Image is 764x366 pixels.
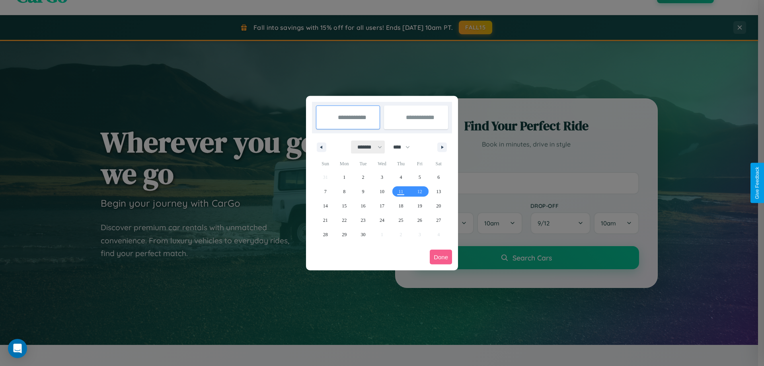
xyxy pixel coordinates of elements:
span: 1 [343,170,345,184]
span: 30 [361,227,366,242]
span: 9 [362,184,364,199]
span: 8 [343,184,345,199]
span: Thu [392,157,410,170]
span: 2 [362,170,364,184]
button: 8 [335,184,353,199]
button: 2 [354,170,372,184]
button: 6 [429,170,448,184]
button: 24 [372,213,391,227]
span: 19 [417,199,422,213]
button: 5 [410,170,429,184]
button: 18 [392,199,410,213]
button: 1 [335,170,353,184]
span: 12 [417,184,422,199]
button: 19 [410,199,429,213]
span: 11 [399,184,403,199]
span: 13 [436,184,441,199]
span: 28 [323,227,328,242]
button: 20 [429,199,448,213]
button: 13 [429,184,448,199]
span: 22 [342,213,347,227]
button: 3 [372,170,391,184]
button: 26 [410,213,429,227]
div: Open Intercom Messenger [8,339,27,358]
button: 10 [372,184,391,199]
span: 26 [417,213,422,227]
span: 3 [381,170,383,184]
span: 17 [380,199,384,213]
span: 24 [380,213,384,227]
span: 14 [323,199,328,213]
button: 4 [392,170,410,184]
button: 22 [335,213,353,227]
button: 29 [335,227,353,242]
span: Tue [354,157,372,170]
button: 27 [429,213,448,227]
button: 11 [392,184,410,199]
span: 25 [398,213,403,227]
span: 15 [342,199,347,213]
button: 15 [335,199,353,213]
span: Wed [372,157,391,170]
span: Sat [429,157,448,170]
span: 6 [437,170,440,184]
button: 12 [410,184,429,199]
button: 17 [372,199,391,213]
button: 23 [354,213,372,227]
span: 18 [398,199,403,213]
span: 5 [419,170,421,184]
span: 10 [380,184,384,199]
button: 9 [354,184,372,199]
span: 23 [361,213,366,227]
span: 4 [400,170,402,184]
button: 25 [392,213,410,227]
button: 14 [316,199,335,213]
span: 27 [436,213,441,227]
button: 28 [316,227,335,242]
button: 30 [354,227,372,242]
button: 7 [316,184,335,199]
span: 20 [436,199,441,213]
div: Give Feedback [754,167,760,199]
span: Mon [335,157,353,170]
button: 16 [354,199,372,213]
span: 21 [323,213,328,227]
span: 29 [342,227,347,242]
span: Sun [316,157,335,170]
span: Fri [410,157,429,170]
span: 7 [324,184,327,199]
span: 16 [361,199,366,213]
button: Done [430,250,452,264]
button: 21 [316,213,335,227]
